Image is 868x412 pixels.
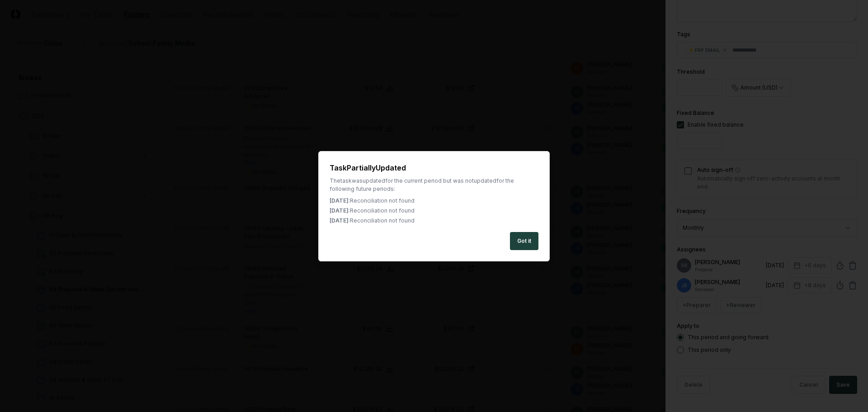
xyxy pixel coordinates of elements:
span: : Reconciliation not found [349,217,415,224]
button: Got it [510,232,538,250]
span: [DATE] [330,207,349,214]
div: The task was updated for the current period but was not updated for the following future periods: [330,177,538,193]
span: : Reconciliation not found [349,207,415,214]
span: [DATE] [330,197,349,204]
h2: Task Partially Updated [330,162,538,173]
span: : Reconciliation not found [349,197,415,204]
span: [DATE] [330,217,349,224]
